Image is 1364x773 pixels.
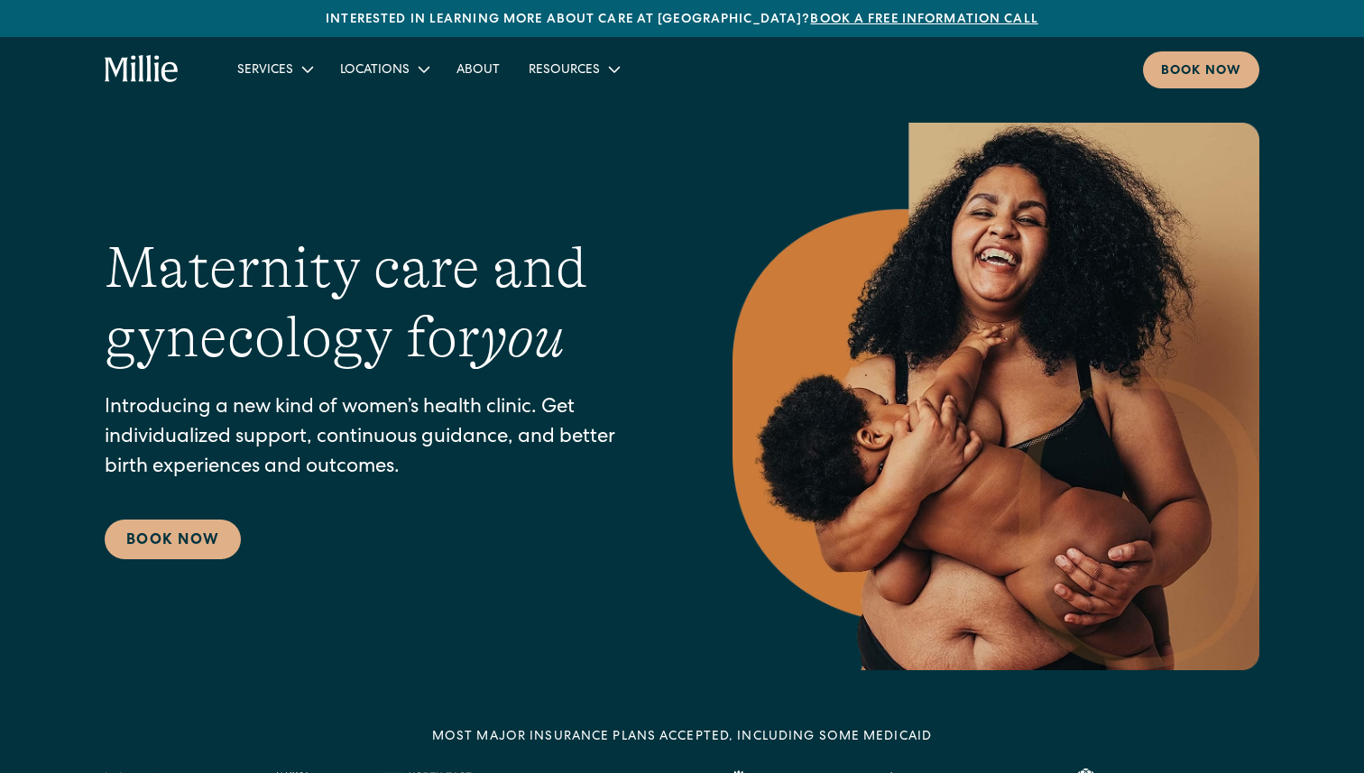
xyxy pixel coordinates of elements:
a: Book Now [105,520,241,559]
div: Resources [514,54,632,84]
div: MOST MAJOR INSURANCE PLANS ACCEPTED, INCLUDING some MEDICAID [432,728,932,747]
div: Resources [529,61,600,80]
a: About [442,54,514,84]
img: Smiling mother with her baby in arms, celebrating body positivity and the nurturing bond of postp... [733,123,1259,670]
div: Book now [1161,62,1241,81]
div: Locations [340,61,410,80]
a: home [105,55,180,84]
div: Services [237,61,293,80]
h1: Maternity care and gynecology for [105,234,660,373]
em: you [480,305,565,370]
a: Book now [1143,51,1259,88]
p: Introducing a new kind of women’s health clinic. Get individualized support, continuous guidance,... [105,394,660,483]
div: Locations [326,54,442,84]
a: Book a free information call [810,14,1037,26]
div: Services [223,54,326,84]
